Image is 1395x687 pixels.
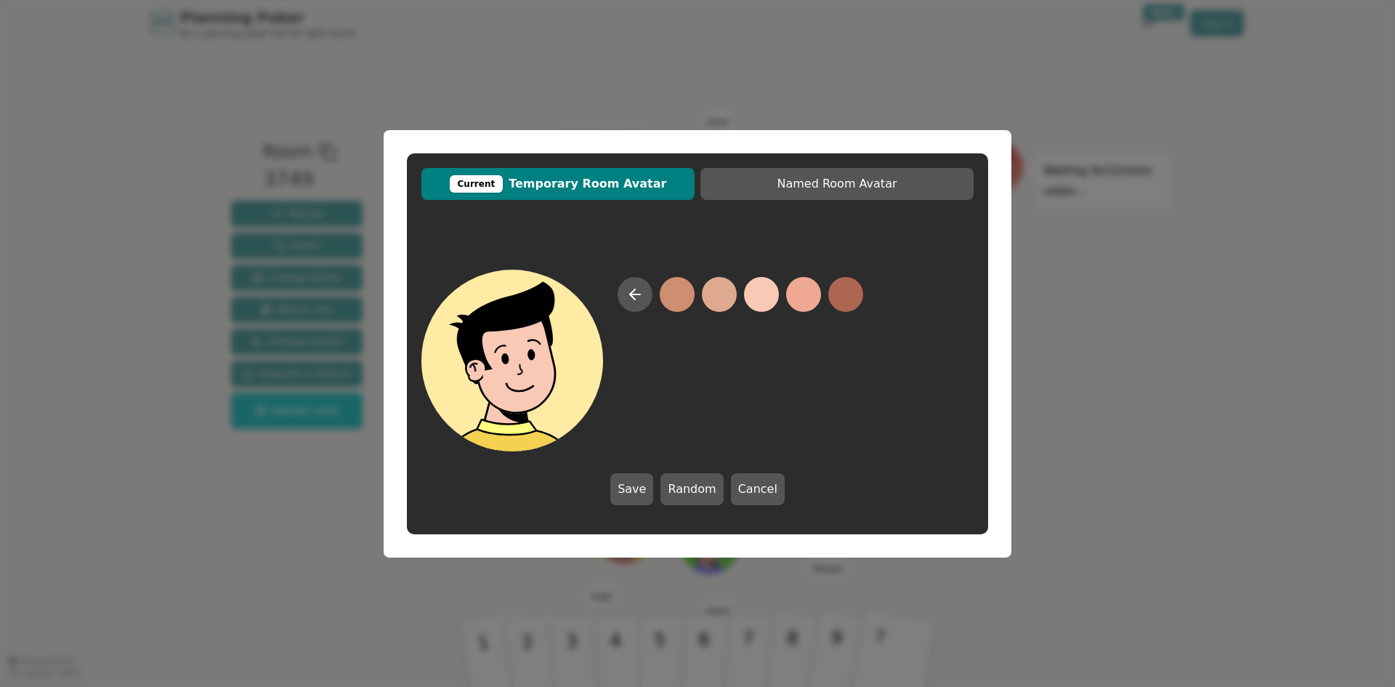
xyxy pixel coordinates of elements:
[660,473,723,505] button: Random
[429,175,687,193] span: Temporary Room Avatar
[708,175,966,193] span: Named Room Avatar
[610,473,653,505] button: Save
[450,175,504,193] div: Current
[421,168,695,200] button: CurrentTemporary Room Avatar
[700,168,974,200] button: Named Room Avatar
[731,473,785,505] button: Cancel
